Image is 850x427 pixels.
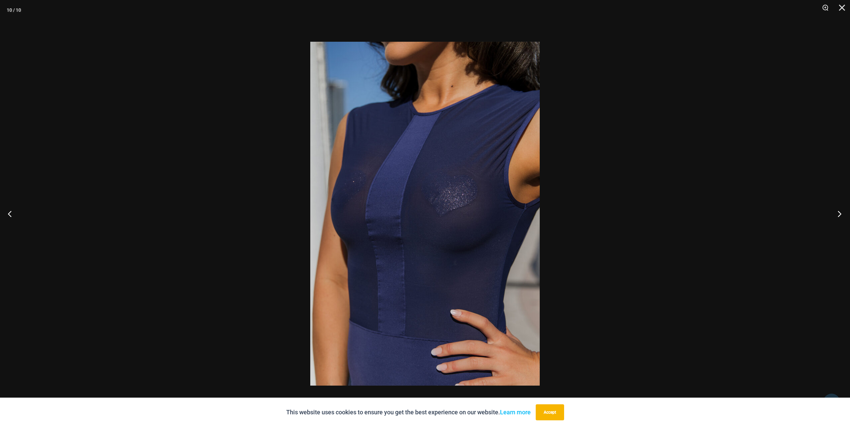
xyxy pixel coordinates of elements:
[500,409,531,416] a: Learn more
[286,407,531,417] p: This website uses cookies to ensure you get the best experience on our website.
[310,42,540,386] img: Desire Me Navy 5192 Dress 14
[7,5,21,15] div: 10 / 10
[825,197,850,230] button: Next
[536,404,564,420] button: Accept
